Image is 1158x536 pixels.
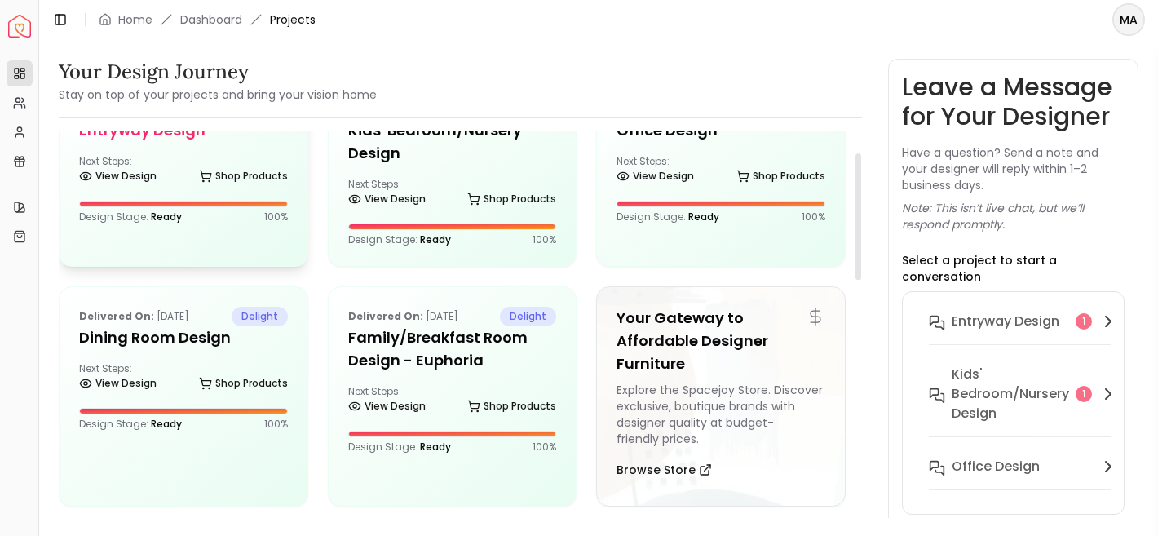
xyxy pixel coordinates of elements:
[902,252,1125,285] p: Select a project to start a conversation
[348,441,451,454] p: Design Stage:
[99,11,316,28] nav: breadcrumb
[688,210,719,224] span: Ready
[270,11,316,28] span: Projects
[902,144,1125,193] p: Have a question? Send a note and your designer will reply within 1–2 business days.
[79,309,154,323] b: Delivered on:
[264,418,288,431] p: 100 %
[118,11,152,28] a: Home
[348,119,557,165] h5: Kids' Bedroom/Nursery design
[902,73,1125,131] h3: Leave a Message for Your Designer
[79,165,157,188] a: View Design
[916,358,1131,450] button: Kids' Bedroom/Nursery design1
[151,417,182,431] span: Ready
[348,233,451,246] p: Design Stage:
[79,418,182,431] p: Design Stage:
[500,307,556,326] span: delight
[79,362,288,395] div: Next Steps:
[59,86,377,103] small: Stay on top of your projects and bring your vision home
[1114,5,1143,34] span: MA
[180,11,242,28] a: Dashboard
[348,395,426,418] a: View Design
[199,372,288,395] a: Shop Products
[79,155,288,188] div: Next Steps:
[420,233,451,246] span: Ready
[617,210,719,224] p: Design Stage:
[916,305,1131,358] button: entryway design1
[596,286,846,507] a: Your Gateway to Affordable Designer FurnitureExplore the Spacejoy Store. Discover exclusive, bout...
[348,307,458,326] p: [DATE]
[348,385,557,418] div: Next Steps:
[8,15,31,38] a: Spacejoy
[348,188,426,210] a: View Design
[1076,313,1092,330] div: 1
[79,372,157,395] a: View Design
[533,441,556,454] p: 100 %
[79,210,182,224] p: Design Stage:
[59,59,377,85] h3: Your Design Journey
[902,200,1125,233] p: Note: This isn’t live chat, but we’ll respond promptly.
[1112,3,1145,36] button: MA
[151,210,182,224] span: Ready
[79,307,189,326] p: [DATE]
[467,395,556,418] a: Shop Products
[952,457,1040,476] h6: Office Design
[420,440,451,454] span: Ready
[916,450,1131,503] button: Office Design
[617,165,694,188] a: View Design
[802,210,825,224] p: 100 %
[348,178,557,210] div: Next Steps:
[617,454,712,486] button: Browse Store
[264,210,288,224] p: 100 %
[79,326,288,349] h5: Dining Room Design
[348,309,423,323] b: Delivered on:
[467,188,556,210] a: Shop Products
[199,165,288,188] a: Shop Products
[617,155,825,188] div: Next Steps:
[617,382,825,447] div: Explore the Spacejoy Store. Discover exclusive, boutique brands with designer quality at budget-f...
[533,233,556,246] p: 100 %
[232,307,288,326] span: delight
[8,15,31,38] img: Spacejoy Logo
[952,312,1059,331] h6: entryway design
[736,165,825,188] a: Shop Products
[952,365,1069,423] h6: Kids' Bedroom/Nursery design
[617,307,825,375] h5: Your Gateway to Affordable Designer Furniture
[1076,386,1092,402] div: 1
[348,326,557,372] h5: Family/Breakfast Room Design - Euphoria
